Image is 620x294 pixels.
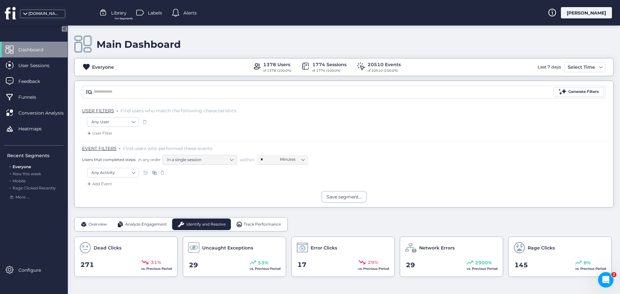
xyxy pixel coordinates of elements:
[18,62,59,69] span: User Sessions
[202,244,253,251] span: Uncaught Exceptions
[151,259,161,266] span: 31%
[10,163,11,169] span: .
[475,259,492,266] span: 2900%
[312,61,346,68] div: 1774 Sessions
[566,63,597,71] div: Select Time
[584,259,591,266] span: 8%
[15,194,29,200] span: More ...
[312,68,346,73] div: of 1774 (100.0%)
[467,267,498,271] span: vs. Previous Period
[97,38,181,50] div: Main Dashboard
[86,181,112,187] div: Add Event
[186,221,226,228] span: Identify and Resolve
[115,16,133,21] span: For Segments
[82,146,117,151] span: EVENT FILTERS
[13,164,31,169] span: Everyone
[10,177,11,183] span: .
[250,267,281,271] span: vs. Previous Period
[240,157,254,163] span: within
[263,61,291,68] div: 1378 Users
[244,221,281,228] span: Track Performance
[514,260,528,270] span: 145
[536,62,563,72] div: Last 7 days
[326,193,362,200] div: Save segment...
[18,78,50,85] span: Feedback
[10,170,11,176] span: .
[18,125,51,132] span: Heatmaps
[183,9,197,16] span: Alerts
[358,267,389,271] span: vs. Previous Period
[92,64,114,71] div: Everyone
[561,7,612,18] div: [PERSON_NAME]
[13,178,26,183] span: Mobile
[94,244,121,251] span: Dead Clicks
[367,61,401,68] div: 20510 Events
[119,144,120,151] span: .
[88,221,107,228] span: Overview
[7,152,64,159] div: Recent Segments
[86,130,112,137] div: User Filter
[13,171,41,176] span: New this week
[80,260,94,270] span: 271
[611,272,616,277] span: 2
[258,259,268,266] span: 53%
[10,184,11,190] span: .
[120,108,236,114] span: Find users who match the following characteristics
[368,259,378,266] span: 29%
[18,109,73,117] span: Conversion Analysis
[367,68,401,73] div: of 20510 (100.0%)
[598,272,614,288] iframe: Intercom live chat
[111,9,127,16] span: Library
[125,221,167,228] span: Analyze Engagement
[419,244,455,251] span: Network Errors
[82,108,114,114] span: USER FILTERS
[28,11,61,17] div: [DOMAIN_NAME]
[553,87,604,97] button: Generate Filters
[280,155,305,164] nz-select-item: Minutes
[18,267,51,274] span: Configure
[18,46,53,53] span: Dashboard
[568,89,599,95] div: Generate Filters
[406,260,415,270] span: 29
[91,168,135,177] nz-select-item: Any Activity
[123,146,212,151] span: Find users who performed these events
[141,267,172,271] span: vs. Previous Period
[189,260,198,270] span: 29
[148,9,162,16] span: Labels
[311,244,337,251] span: Error Clicks
[13,186,56,190] span: Rage Clicked Recently
[297,260,306,270] span: 17
[82,157,136,162] span: Users that completed steps
[137,157,161,162] span: in any order
[528,244,555,251] span: Rage Clicks
[18,94,46,101] span: Funnels
[575,267,606,271] span: vs. Previous Period
[91,117,135,127] nz-select-item: Any User
[263,68,291,73] div: of 1378 (100.0%)
[167,155,233,165] nz-select-item: In a single session
[117,106,118,113] span: .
